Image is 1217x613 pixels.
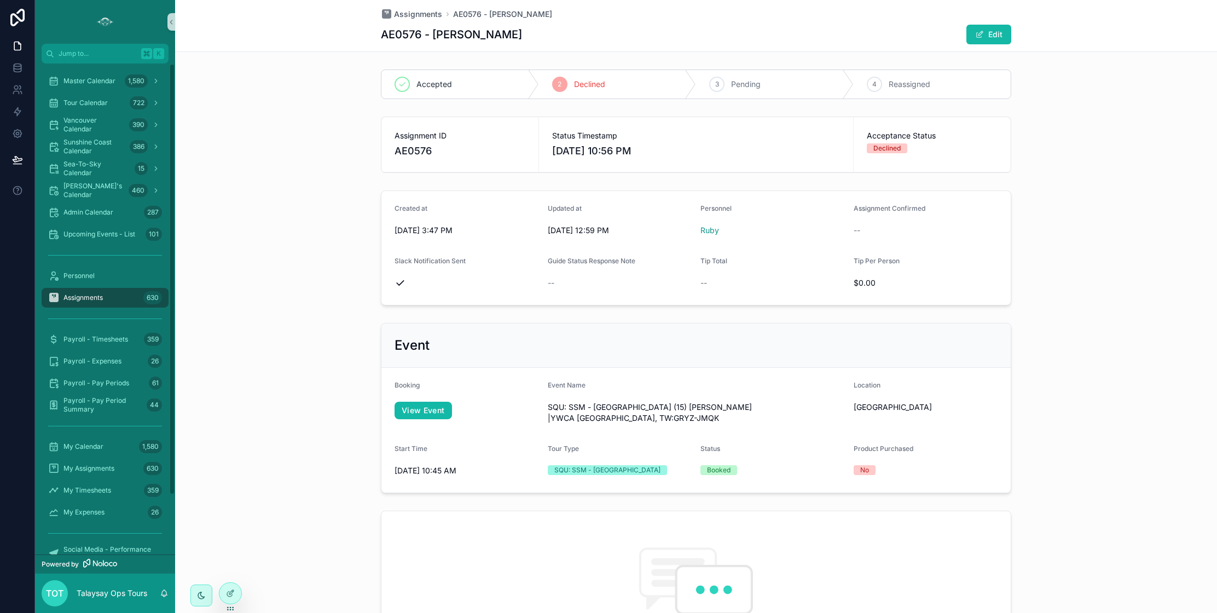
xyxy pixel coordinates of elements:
[872,80,877,89] span: 4
[574,79,605,90] span: Declined
[63,99,108,107] span: Tour Calendar
[453,9,552,20] a: AE0576 - [PERSON_NAME]
[548,277,554,288] span: --
[867,130,998,141] span: Acceptance Status
[63,116,125,134] span: Vancouver Calendar
[381,27,522,42] h1: AE0576 - [PERSON_NAME]
[63,464,114,473] span: My Assignments
[46,587,63,600] span: TOT
[63,442,103,451] span: My Calendar
[42,373,169,393] a: Payroll - Pay Periods61
[854,204,925,212] span: Assignment Confirmed
[554,465,660,475] div: SQU: SSM - [GEOGRAPHIC_DATA]
[42,115,169,135] a: Vancouver Calendar390
[395,381,420,389] span: Booking
[395,257,466,265] span: Slack Notification Sent
[63,335,128,344] span: Payroll - Timesheets
[700,277,707,288] span: --
[42,71,169,91] a: Master Calendar1,580
[715,80,719,89] span: 3
[395,465,539,476] span: [DATE] 10:45 AM
[42,481,169,500] a: My Timesheets359
[700,225,719,236] a: Ruby
[548,204,582,212] span: Updated at
[395,402,452,419] a: View Event
[395,337,430,354] h2: Event
[42,224,169,244] a: Upcoming Events - List101
[63,396,142,414] span: Payroll - Pay Period Summary
[42,329,169,349] a: Payroll - Timesheets359
[63,77,115,85] span: Master Calendar
[966,25,1011,44] button: Edit
[548,444,579,453] span: Tour Type
[42,437,169,456] a: My Calendar1,580
[149,377,162,390] div: 61
[144,333,162,346] div: 359
[148,355,162,368] div: 26
[125,74,148,88] div: 1,580
[394,9,442,20] span: Assignments
[63,293,103,302] span: Assignments
[854,225,860,236] span: --
[42,544,169,564] a: Social Media - Performance Tracker
[873,143,901,153] div: Declined
[147,398,162,412] div: 44
[42,288,169,308] a: Assignments630
[42,459,169,478] a: My Assignments630
[42,560,79,569] span: Powered by
[35,63,175,554] div: scrollable content
[381,9,442,20] a: Assignments
[416,79,452,90] span: Accepted
[63,160,130,177] span: Sea-To-Sky Calendar
[130,140,148,153] div: 386
[700,444,720,453] span: Status
[129,118,148,131] div: 390
[135,162,148,175] div: 15
[548,225,692,236] span: [DATE] 12:59 PM
[59,49,137,58] span: Jump to...
[63,379,129,388] span: Payroll - Pay Periods
[552,130,841,141] span: Status Timestamp
[63,508,105,517] span: My Expenses
[854,402,998,413] span: [GEOGRAPHIC_DATA]
[148,506,162,519] div: 26
[63,230,135,239] span: Upcoming Events - List
[143,462,162,475] div: 630
[854,277,998,288] span: $0.00
[700,257,727,265] span: Tip Total
[42,44,169,63] button: Jump to...K
[854,381,880,389] span: Location
[42,203,169,222] a: Admin Calendar287
[63,357,121,366] span: Payroll - Expenses
[707,465,731,475] div: Booked
[731,79,761,90] span: Pending
[130,96,148,109] div: 722
[63,545,158,563] span: Social Media - Performance Tracker
[35,554,175,574] a: Powered by
[63,138,125,155] span: Sunshine Coast Calendar
[42,137,169,157] a: Sunshine Coast Calendar386
[129,184,148,197] div: 460
[395,225,539,236] span: [DATE] 3:47 PM
[548,381,586,389] span: Event Name
[63,271,95,280] span: Personnel
[154,49,163,58] span: K
[139,440,162,453] div: 1,580
[63,208,113,217] span: Admin Calendar
[854,257,900,265] span: Tip Per Person
[395,130,525,141] span: Assignment ID
[63,486,111,495] span: My Timesheets
[42,266,169,286] a: Personnel
[395,143,525,159] span: AE0576
[42,395,169,415] a: Payroll - Pay Period Summary44
[558,80,561,89] span: 2
[42,351,169,371] a: Payroll - Expenses26
[552,143,841,159] span: [DATE] 10:56 PM
[42,93,169,113] a: Tour Calendar722
[42,181,169,200] a: [PERSON_NAME]'s Calendar460
[395,204,427,212] span: Created at
[548,257,635,265] span: Guide Status Response Note
[63,182,124,199] span: [PERSON_NAME]'s Calendar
